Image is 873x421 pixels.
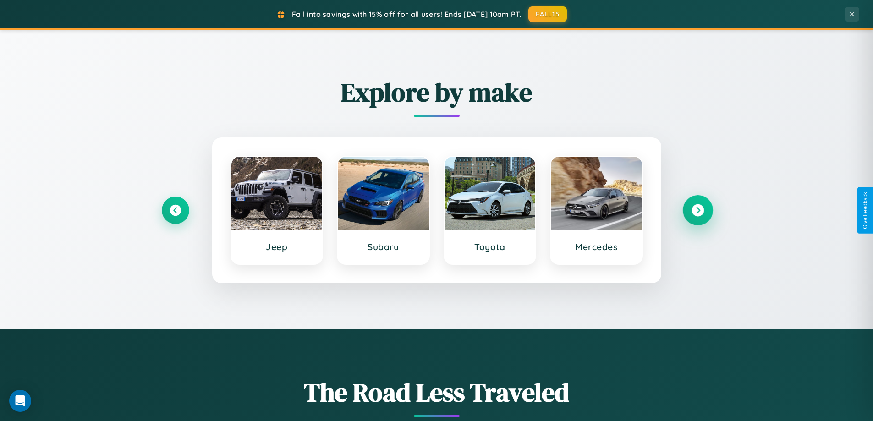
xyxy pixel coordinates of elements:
[347,241,420,252] h3: Subaru
[454,241,527,252] h3: Toyota
[162,375,712,410] h1: The Road Less Traveled
[862,192,868,229] div: Give Feedback
[292,10,522,19] span: Fall into savings with 15% off for all users! Ends [DATE] 10am PT.
[528,6,567,22] button: FALL15
[241,241,313,252] h3: Jeep
[9,390,31,412] div: Open Intercom Messenger
[162,75,712,110] h2: Explore by make
[560,241,633,252] h3: Mercedes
